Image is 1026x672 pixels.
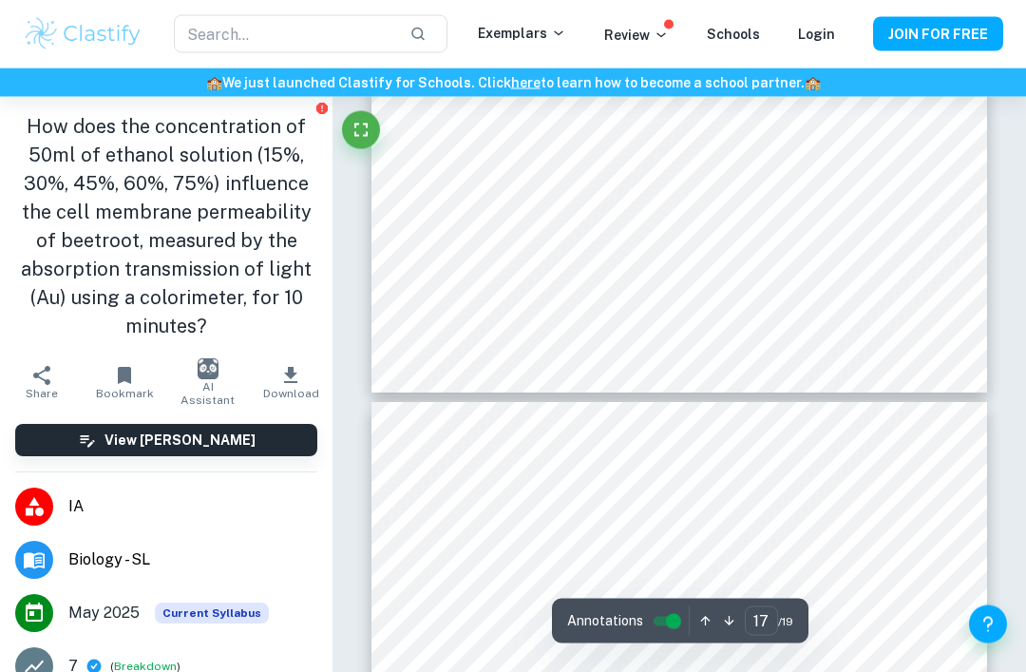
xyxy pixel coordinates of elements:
p: Review [604,25,669,46]
h6: We just launched Clastify for Schools. Click to learn how to become a school partner. [4,72,1022,93]
span: Biology - SL [68,548,317,571]
a: Login [798,27,835,42]
button: Help and Feedback [969,605,1007,643]
a: Schools [707,27,760,42]
button: Bookmark [84,355,167,409]
span: May 2025 [68,602,140,624]
img: Clastify logo [23,15,143,53]
span: AI Assistant [178,380,238,407]
button: Download [250,355,333,409]
button: Report issue [314,101,329,115]
span: Share [26,387,58,400]
span: Download [263,387,319,400]
span: Current Syllabus [155,603,269,624]
div: This exemplar is based on the current syllabus. Feel free to refer to it for inspiration/ideas wh... [155,603,269,624]
h1: How does the concentration of 50ml of ethanol solution (15%, 30%, 45%, 60%, 75%) influence the ce... [15,112,317,340]
p: Exemplars [478,23,566,44]
span: Bookmark [96,387,154,400]
img: AI Assistant [198,358,218,379]
button: Fullscreen [342,111,380,149]
span: 🏫 [206,75,222,90]
h6: View [PERSON_NAME] [104,430,256,451]
span: IA [68,495,317,518]
a: here [511,75,541,90]
button: JOIN FOR FREE [873,17,1003,51]
span: 🏫 [805,75,821,90]
input: Search... [174,15,394,53]
span: Annotations [567,611,643,631]
button: View [PERSON_NAME] [15,424,317,456]
button: AI Assistant [166,355,250,409]
span: / 19 [778,613,793,630]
